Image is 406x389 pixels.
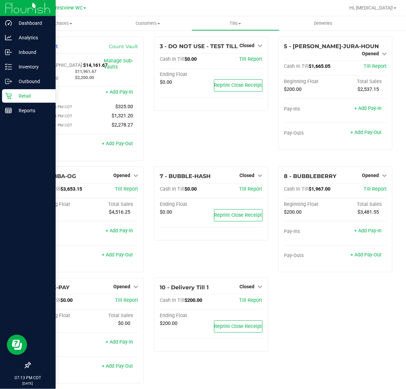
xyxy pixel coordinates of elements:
[335,201,387,208] div: Total Sales
[350,130,382,135] a: + Add Pay-Out
[160,313,211,319] div: Ending Float
[284,86,302,92] span: $200.00
[113,173,130,178] span: Opened
[284,79,335,85] div: Beginning Float
[354,105,382,111] a: + Add Pay-In
[102,141,133,147] a: + Add Pay-Out
[305,20,342,26] span: Deliveries
[16,16,104,31] a: Purchases
[5,93,12,99] inline-svg: Retail
[36,253,87,259] div: Pay-Outs
[3,381,53,386] p: [DATE]
[52,5,83,11] span: Crestview WC
[284,130,335,136] div: Pay-Outs
[239,297,263,303] a: Till Report
[160,72,211,78] div: Ending Float
[104,16,192,31] a: Customers
[115,186,138,192] a: Till Report
[83,62,108,68] span: $14,161.67
[5,78,12,85] inline-svg: Outbound
[36,340,87,346] div: Pay-Ins
[36,173,76,179] span: 6 - BUBBA-OG
[160,209,172,215] span: $0.00
[105,89,133,95] a: + Add Pay-In
[160,297,185,303] span: Cash In Till
[87,201,138,208] div: Total Sales
[309,186,331,192] span: $1,967.00
[104,58,133,70] a: Manage Sub-Vaults
[284,173,337,179] span: 8 - BUBBLEBERRY
[160,201,211,208] div: Ending Float
[364,186,387,192] a: Till Report
[192,20,279,26] span: Tills
[12,48,53,56] p: Inbound
[102,252,133,258] a: + Add Pay-Out
[12,77,53,85] p: Outbound
[112,113,133,119] span: $1,321.20
[185,186,197,192] span: $0.00
[36,56,83,68] span: Cash In [GEOGRAPHIC_DATA]:
[36,90,87,96] div: Pay-Ins
[12,92,53,100] p: Retail
[214,79,263,92] button: Reprint Close Receipt
[118,320,130,326] span: $0.00
[357,209,379,215] span: $3,481.55
[364,63,387,69] span: Till Report
[102,363,133,369] a: + Add Pay-Out
[75,75,94,80] span: $2,200.00
[284,106,335,112] div: Pay-Ins
[192,16,279,31] a: Tills
[185,56,197,62] span: $0.00
[284,63,309,69] span: Cash In Till
[160,284,209,291] span: 10 - Delivery Till 1
[284,186,309,192] span: Cash In Till
[160,43,238,50] span: 3 - DO NOT USE - TEST TILL
[284,253,335,259] div: Pay-Outs
[3,375,53,381] p: 07:13 PM CDT
[105,339,133,345] a: + Add Pay-In
[284,209,302,215] span: $200.00
[160,320,177,326] span: $200.00
[75,69,96,74] span: $11,961.67
[36,364,87,370] div: Pay-Outs
[109,209,130,215] span: $4,516.25
[12,34,53,42] p: Analytics
[36,141,87,148] div: Pay-Outs
[36,201,87,208] div: Beginning Float
[362,173,379,178] span: Opened
[36,313,87,319] div: Beginning Float
[214,212,262,218] span: Reprint Close Receipt
[214,320,263,333] button: Reprint Close Receipt
[109,43,138,50] a: Count Vault
[240,43,255,48] span: Closed
[284,43,379,50] span: 5 - [PERSON_NAME]-JURA-HOUN
[113,284,130,289] span: Opened
[12,19,53,27] p: Dashboard
[350,252,382,258] a: + Add Pay-Out
[239,56,263,62] a: Till Report
[5,49,12,56] inline-svg: Inbound
[5,20,12,26] inline-svg: Dashboard
[160,173,211,179] span: 7 - BUBBLE-HASH
[115,297,138,303] a: Till Report
[87,313,138,319] div: Total Sales
[12,63,53,71] p: Inventory
[309,63,331,69] span: $1,665.05
[160,56,185,62] span: Cash In Till
[115,104,133,110] span: $325.00
[60,186,82,192] span: $3,653.15
[349,5,393,11] span: Hi, [MEDICAL_DATA]!
[104,20,192,26] span: Customers
[239,186,263,192] a: Till Report
[185,297,202,303] span: $200.00
[160,79,172,85] span: $0.00
[105,228,133,234] a: + Add Pay-In
[7,335,27,355] iframe: Resource center
[5,34,12,41] inline-svg: Analytics
[5,107,12,114] inline-svg: Reports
